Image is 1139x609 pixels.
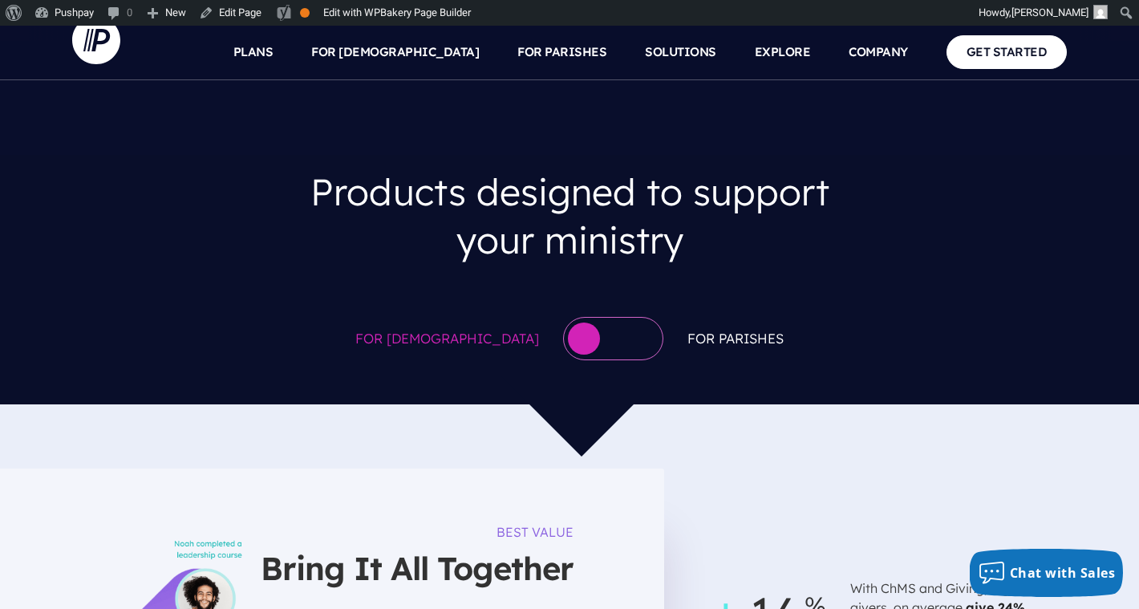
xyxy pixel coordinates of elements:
[300,8,310,18] div: OK
[311,24,479,80] a: FOR [DEMOGRAPHIC_DATA]
[645,24,716,80] a: SOLUTIONS
[755,24,811,80] a: EXPLORE
[1011,6,1088,18] span: [PERSON_NAME]
[849,24,908,80] a: COMPANY
[355,327,539,351] span: For [DEMOGRAPHIC_DATA]
[233,24,274,80] a: PLANS
[970,549,1124,597] button: Chat with Sales
[946,35,1068,68] a: GET STARTED
[497,517,574,547] h6: BEST VALUE
[1010,564,1116,582] span: Chat with Sales
[517,24,606,80] a: FOR PARISHES
[261,547,574,602] h3: Bring It All Together
[687,327,784,351] span: For Parishes
[269,155,870,276] h3: Products designed to support your ministry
